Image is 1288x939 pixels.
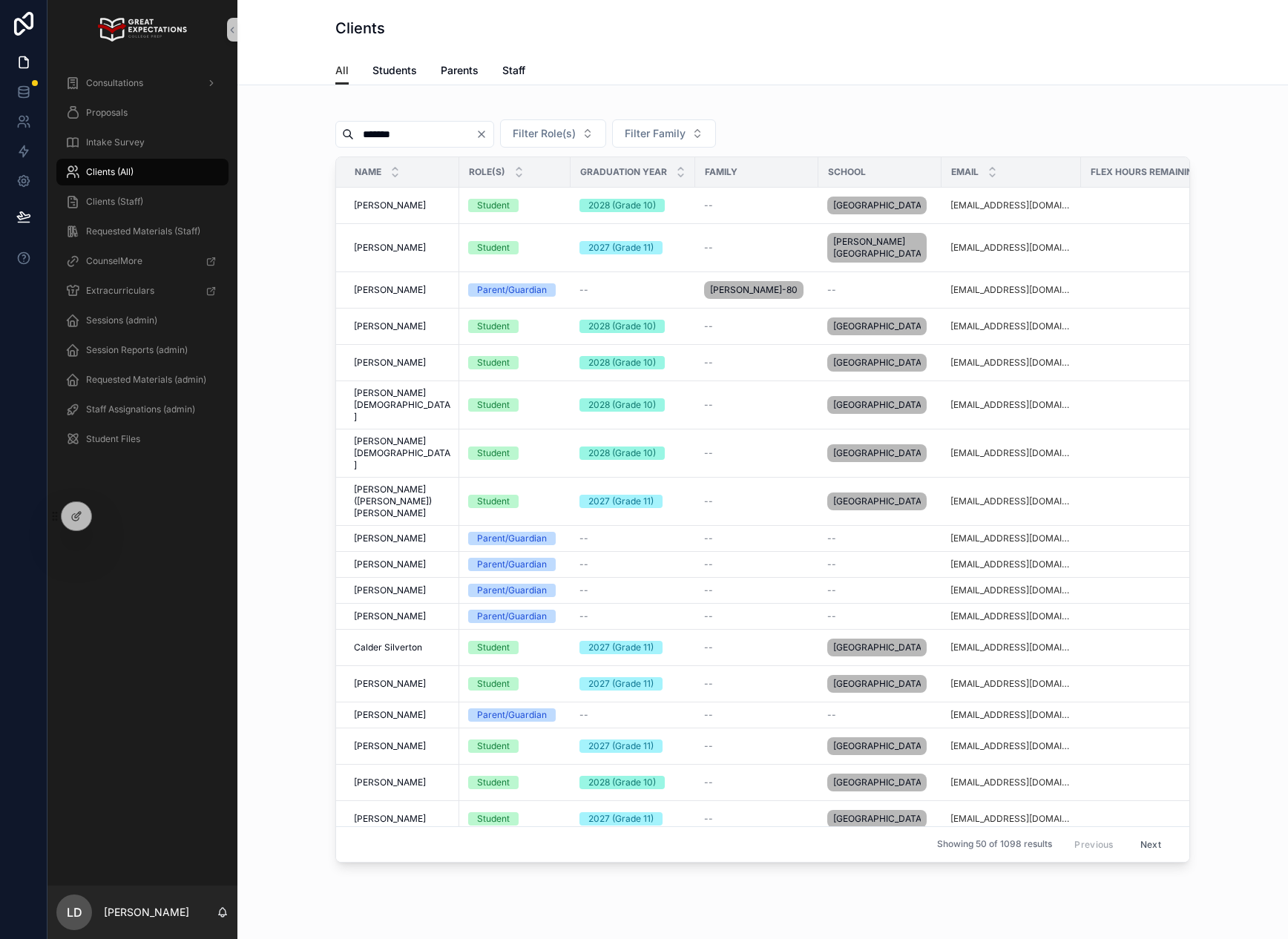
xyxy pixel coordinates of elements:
a: 2028 (Grade 10) [579,447,686,460]
div: 2028 (Grade 10) [588,447,656,460]
span: -- [827,610,836,622]
span: Extracurriculars [86,285,154,297]
a: [GEOGRAPHIC_DATA] [827,490,933,513]
a: [EMAIL_ADDRESS][DOMAIN_NAME] [950,777,1072,788]
a: -- [704,777,809,788]
a: -- [579,709,686,721]
div: 2027 (Grade 11) [588,739,654,753]
a: -- [704,740,809,752]
a: [EMAIL_ADDRESS][DOMAIN_NAME] [950,320,1072,332]
span: -- [827,584,836,596]
span: [GEOGRAPHIC_DATA] [833,678,921,690]
div: 2028 (Grade 10) [588,356,656,369]
a: [EMAIL_ADDRESS][DOMAIN_NAME] [950,642,1072,653]
span: -- [827,284,836,296]
a: CounselMore [56,248,229,274]
a: Session Reports (admin) [56,337,229,363]
a: 2027 (Grade 11) [579,641,686,654]
a: [PERSON_NAME] [354,709,450,721]
a: Student [468,739,562,753]
a: -- [579,610,686,622]
span: -- [704,678,713,690]
a: 0.00 [1090,495,1219,507]
div: Parent/Guardian [477,532,547,545]
a: [EMAIL_ADDRESS][DOMAIN_NAME] [950,447,1072,459]
a: 0.00 [1090,284,1219,296]
a: -- [704,533,809,544]
a: [GEOGRAPHIC_DATA] [827,351,933,375]
a: Student [468,495,562,508]
a: 2028 (Grade 10) [579,356,686,369]
div: 2027 (Grade 11) [588,812,654,826]
button: Next [1130,833,1172,856]
a: -- [579,533,686,544]
span: Name [355,166,381,178]
a: Student [468,241,562,254]
span: -- [704,242,713,254]
span: [PERSON_NAME] ([PERSON_NAME]) [PERSON_NAME] [354,484,450,519]
span: -- [827,559,836,570]
span: [PERSON_NAME] [354,813,426,825]
div: Parent/Guardian [477,584,547,597]
span: [GEOGRAPHIC_DATA] [833,320,921,332]
a: [EMAIL_ADDRESS][DOMAIN_NAME] [950,284,1072,296]
a: [EMAIL_ADDRESS][DOMAIN_NAME] [950,495,1072,507]
span: [GEOGRAPHIC_DATA] [833,357,921,369]
a: 0.00 [1090,584,1219,596]
a: -- [827,284,933,296]
a: -- [704,495,809,507]
a: [PERSON_NAME] [354,320,450,332]
a: [EMAIL_ADDRESS][DOMAIN_NAME] [950,709,1072,721]
a: [EMAIL_ADDRESS][DOMAIN_NAME] [950,610,1072,622]
span: -- [704,200,713,211]
a: 2028 (Grade 10) [579,398,686,412]
div: Student [477,677,510,691]
span: 0.00 [1090,559,1219,570]
a: Requested Materials (admin) [56,366,229,393]
span: -- [704,813,713,825]
span: [GEOGRAPHIC_DATA] [833,399,921,411]
a: Parent/Guardian [468,610,562,623]
a: [GEOGRAPHIC_DATA] [827,636,933,659]
a: -- [704,642,809,653]
span: [PERSON_NAME][GEOGRAPHIC_DATA] [833,236,921,260]
span: -- [579,584,588,596]
a: [EMAIL_ADDRESS][DOMAIN_NAME] [950,813,1072,825]
a: Student [468,641,562,654]
a: Clients (Staff) [56,188,229,215]
a: -- [704,447,809,459]
a: 0.00 [1090,678,1219,690]
a: 0.00 [1090,709,1219,721]
a: Parent/Guardian [468,532,562,545]
a: [EMAIL_ADDRESS][DOMAIN_NAME] [950,399,1072,411]
a: 0.00 [1090,242,1219,254]
a: [EMAIL_ADDRESS][DOMAIN_NAME] [950,559,1072,570]
a: Parent/Guardian [468,283,562,297]
span: [GEOGRAPHIC_DATA] [833,740,921,752]
div: Student [477,495,510,508]
a: [PERSON_NAME][DEMOGRAPHIC_DATA] [354,387,450,423]
span: 0.00 [1090,399,1219,411]
span: [PERSON_NAME] [354,740,426,752]
a: -- [704,200,809,211]
span: [PERSON_NAME] [354,777,426,788]
span: 0.00 [1090,200,1219,211]
span: [PERSON_NAME][DEMOGRAPHIC_DATA] [354,435,450,471]
a: [EMAIL_ADDRESS][DOMAIN_NAME] [950,357,1072,369]
a: [PERSON_NAME] [354,678,450,690]
a: -- [579,559,686,570]
div: 2028 (Grade 10) [588,320,656,333]
div: scrollable content [47,59,237,472]
a: [PERSON_NAME] [354,813,450,825]
span: -- [704,495,713,507]
img: App logo [98,18,186,42]
a: -- [827,709,933,721]
span: -- [704,399,713,411]
span: Graduation Year [580,166,667,178]
a: Student [468,356,562,369]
